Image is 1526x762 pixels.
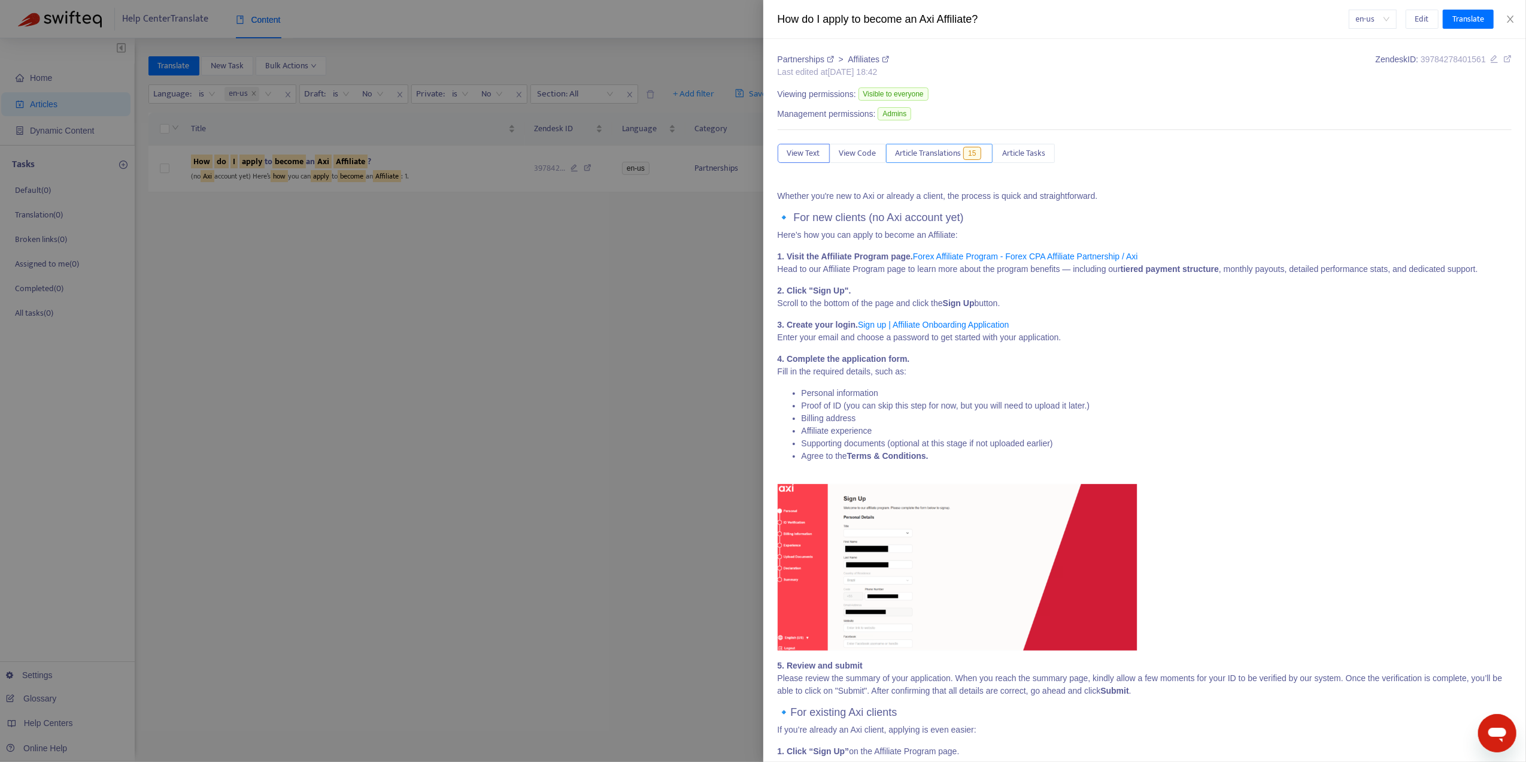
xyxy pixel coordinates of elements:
[778,745,1512,758] p: on the Affiliate Program page.
[1406,10,1439,29] button: Edit
[1421,55,1486,64] span: 39784278401561
[778,144,830,163] button: View Text
[778,88,856,101] span: Viewing permissions:
[913,252,1138,261] a: Forex Affiliate Program - Forex CPA Affiliate Partnership / Axi
[886,144,993,163] button: Article Translations15
[802,412,1512,425] li: Billing address
[848,55,889,64] a: Affiliates
[1478,714,1516,752] iframe: Button to launch messaging window
[839,147,876,160] span: View Code
[778,353,1512,378] p: Fill in the required details, such as:
[778,252,913,261] strong: 1. Visit the Affiliate Program page.
[778,66,890,78] div: Last edited at [DATE] 18:42
[858,320,1009,329] a: Sign up | Affiliate Onboarding Application
[778,250,1512,276] p: Head to our Affiliate Program page to learn more about the program benefits — including our , mon...
[778,320,858,329] strong: 3. Create your login.
[778,724,1512,736] p: If you’re already an Axi client, applying is even easier:
[1506,14,1515,24] span: close
[802,425,1512,437] li: Affiliate experience
[1002,147,1045,160] span: Article Tasks
[778,190,1512,202] p: Whether you're new to Axi or already a client, the process is quick and straightforward.
[896,147,961,160] span: Article Translations
[778,229,1512,241] p: Here’s how you can apply to become an Affiliate:
[1356,10,1390,28] span: en-us
[802,437,1512,450] li: Supporting documents (optional at this stage if not uploaded earlier)
[847,451,929,461] strong: Terms & Conditions.
[963,147,981,160] span: 15
[778,286,851,295] strong: 2. Click "Sign Up".
[830,144,886,163] button: View Code
[787,147,820,160] span: View Text
[1100,686,1128,696] strong: Submit
[802,450,1512,462] li: Agree to the
[943,298,975,308] strong: Sign Up
[878,107,911,120] span: Admins
[778,55,836,64] a: Partnerships
[1376,53,1512,78] div: Zendesk ID:
[993,144,1055,163] button: Article Tasks
[778,285,1512,310] p: Scroll to the bottom of the page and click the button.
[1415,13,1429,26] span: Edit
[778,660,1512,697] p: Please review the summary of your application. When you reach the summary page, kindly allow a fe...
[1452,13,1484,26] span: Translate
[778,11,1349,28] div: How do I apply to become an Axi Affiliate?
[1443,10,1494,29] button: Translate
[1121,264,1219,274] strong: tiered payment structure
[802,387,1512,400] li: Personal information
[858,87,929,101] span: Visible to everyone
[802,400,1512,412] li: Proof of ID (you can skip this step for now, but you will need to upload it later.)
[778,211,1512,225] h3: 🔹 For new clients (no Axi account yet)
[778,746,850,756] strong: 1. Click “Sign Up”
[778,484,1138,651] img: A screenshot of a computer. AI-generated content may be incorrect.
[778,354,910,364] strong: 4. Complete the application form.
[778,706,1512,719] h3: 🔹For existing Axi clients
[778,319,1512,344] p: Enter your email and choose a password to get started with your application.
[1502,14,1519,25] button: Close
[778,108,876,120] span: Management permissions:
[778,661,863,670] strong: 5. Review and submit
[778,53,890,66] div: >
